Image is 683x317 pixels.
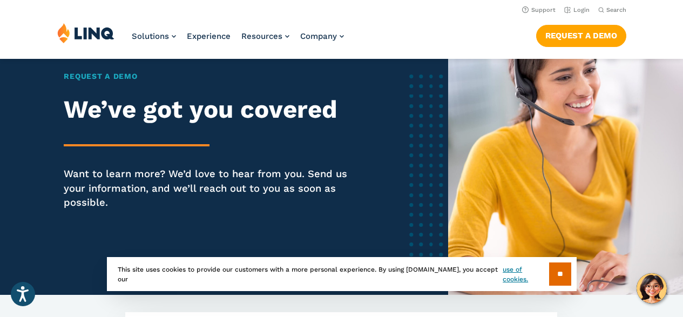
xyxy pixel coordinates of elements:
button: Hello, have a question? Let’s chat. [637,273,667,303]
h1: Request a Demo [64,71,367,82]
a: Solutions [132,31,176,41]
p: Want to learn more? We’d love to hear from you. Send us your information, and we’ll reach out to ... [64,167,367,210]
a: Request a Demo [536,25,626,46]
img: LINQ | K‑12 Software [57,23,114,43]
span: Solutions [132,31,169,41]
h2: We’ve got you covered [64,96,367,124]
a: Company [300,31,344,41]
a: Resources [241,31,289,41]
button: Open Search Bar [598,6,626,14]
span: Resources [241,31,282,41]
img: Female software representative [448,25,683,295]
nav: Button Navigation [536,23,626,46]
nav: Primary Navigation [132,23,344,58]
a: use of cookies. [503,265,549,284]
span: Search [606,6,626,14]
a: Experience [187,31,231,41]
div: This site uses cookies to provide our customers with a more personal experience. By using [DOMAIN... [107,257,577,291]
a: Support [522,6,556,14]
a: Login [564,6,590,14]
span: Company [300,31,337,41]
